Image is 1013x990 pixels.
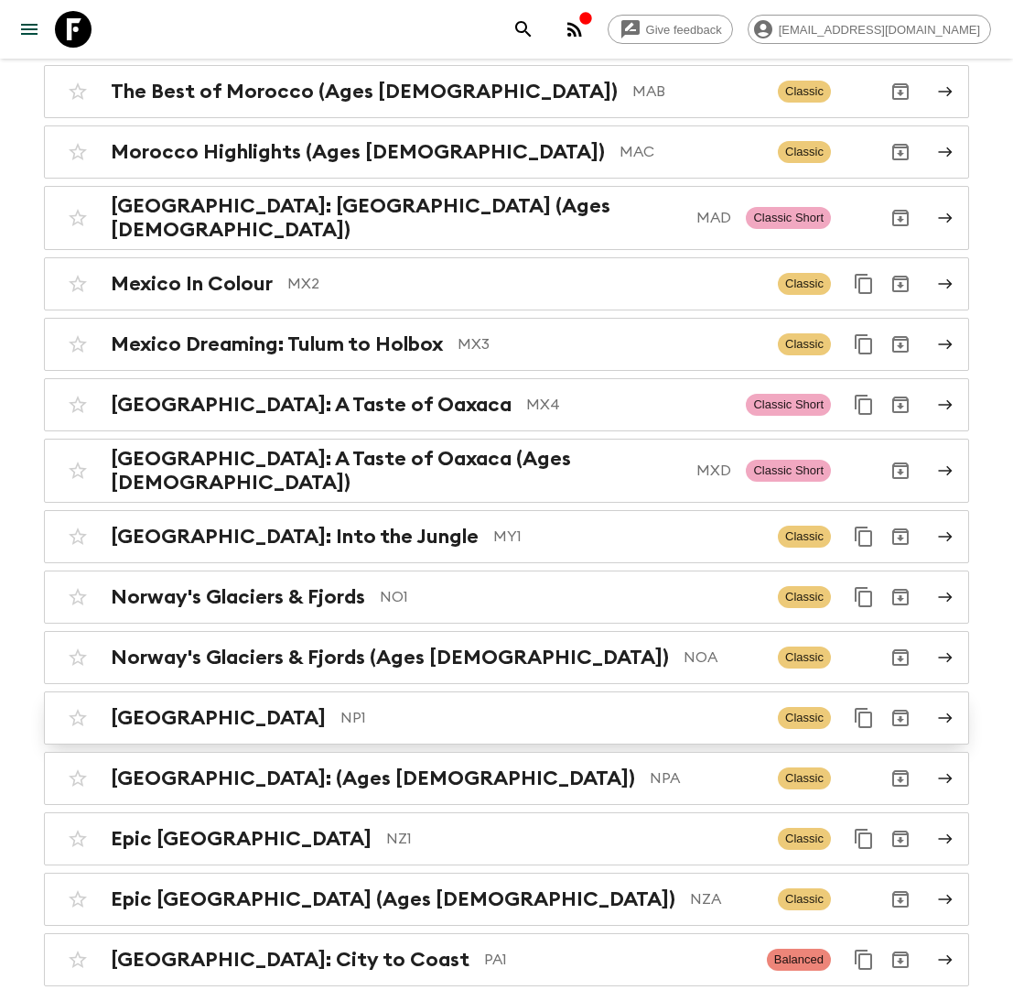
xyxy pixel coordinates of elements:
button: Duplicate for 45-59 [846,386,882,423]
p: NPA [650,767,763,789]
span: [EMAIL_ADDRESS][DOMAIN_NAME] [769,23,990,37]
h2: Epic [GEOGRAPHIC_DATA] [111,827,372,851]
span: Classic [778,586,831,608]
button: Archive [882,518,919,555]
h2: [GEOGRAPHIC_DATA]: A Taste of Oaxaca (Ages [DEMOGRAPHIC_DATA]) [111,447,682,495]
a: Mexico In ColourMX2ClassicDuplicate for 45-59Archive [44,257,969,310]
button: search adventures [505,11,542,48]
p: MAD [696,207,731,229]
button: Archive [882,881,919,918]
h2: [GEOGRAPHIC_DATA]: A Taste of Oaxaca [111,393,512,417]
h2: Morocco Highlights (Ages [DEMOGRAPHIC_DATA]) [111,140,605,164]
button: Duplicate for 45-59 [846,266,882,302]
button: Duplicate for 45-59 [846,821,882,857]
h2: Norway's Glaciers & Fjords (Ages [DEMOGRAPHIC_DATA]) [111,646,669,669]
button: Archive [882,452,919,489]
p: NP1 [340,707,763,729]
span: Classic [778,888,831,910]
div: [EMAIL_ADDRESS][DOMAIN_NAME] [748,15,991,44]
button: Duplicate for 45-59 [846,579,882,615]
a: Epic [GEOGRAPHIC_DATA] (Ages [DEMOGRAPHIC_DATA])NZAClassicArchive [44,873,969,926]
p: MX3 [458,333,763,355]
a: [GEOGRAPHIC_DATA]NP1ClassicDuplicate for 45-59Archive [44,691,969,745]
span: Balanced [767,949,831,971]
button: Archive [882,386,919,423]
button: Archive [882,579,919,615]
button: Archive [882,200,919,236]
button: Archive [882,134,919,170]
p: MAC [620,141,763,163]
h2: [GEOGRAPHIC_DATA]: Into the Jungle [111,525,479,549]
h2: Epic [GEOGRAPHIC_DATA] (Ages [DEMOGRAPHIC_DATA]) [111,887,675,911]
span: Classic [778,81,831,103]
button: Archive [882,760,919,797]
h2: Mexico Dreaming: Tulum to Holbox [111,332,443,356]
a: [GEOGRAPHIC_DATA]: [GEOGRAPHIC_DATA] (Ages [DEMOGRAPHIC_DATA])MADClassic ShortArchive [44,186,969,250]
button: Archive [882,326,919,363]
button: Duplicate for 45-59 [846,700,882,736]
a: Norway's Glaciers & Fjords (Ages [DEMOGRAPHIC_DATA])NOAClassicArchive [44,631,969,684]
h2: [GEOGRAPHIC_DATA] [111,706,326,730]
a: Norway's Glaciers & FjordsNO1ClassicDuplicate for 45-59Archive [44,571,969,624]
button: Archive [882,821,919,857]
span: Classic [778,141,831,163]
h2: Mexico In Colour [111,272,273,296]
a: The Best of Morocco (Ages [DEMOGRAPHIC_DATA])MABClassicArchive [44,65,969,118]
p: NZA [690,888,763,910]
p: MX2 [287,273,763,295]
span: Classic [778,647,831,669]
button: Archive [882,639,919,676]
span: Classic [778,273,831,295]
h2: [GEOGRAPHIC_DATA]: (Ages [DEMOGRAPHIC_DATA]) [111,767,635,790]
p: MAB [632,81,763,103]
p: PA1 [484,949,752,971]
button: Archive [882,941,919,978]
p: MY1 [493,526,763,548]
h2: The Best of Morocco (Ages [DEMOGRAPHIC_DATA]) [111,80,618,103]
button: Duplicate for 45-59 [846,941,882,978]
a: Epic [GEOGRAPHIC_DATA]NZ1ClassicDuplicate for 45-59Archive [44,812,969,865]
a: [GEOGRAPHIC_DATA]: A Taste of OaxacaMX4Classic ShortDuplicate for 45-59Archive [44,378,969,431]
h2: [GEOGRAPHIC_DATA]: City to Coast [111,948,469,972]
a: Give feedback [608,15,733,44]
p: MX4 [526,394,731,416]
span: Classic [778,707,831,729]
a: Mexico Dreaming: Tulum to HolboxMX3ClassicDuplicate for 45-59Archive [44,318,969,371]
span: Classic [778,526,831,548]
button: Duplicate for 45-59 [846,326,882,363]
a: [GEOGRAPHIC_DATA]: Into the JungleMY1ClassicDuplicate for 45-59Archive [44,510,969,563]
h2: Norway's Glaciers & Fjords [111,585,365,609]
button: menu [11,11,48,48]
p: MXD [696,460,731,482]
span: Give feedback [636,23,732,37]
h2: [GEOGRAPHIC_DATA]: [GEOGRAPHIC_DATA] (Ages [DEMOGRAPHIC_DATA]) [111,194,682,242]
button: Archive [882,266,919,302]
a: [GEOGRAPHIC_DATA]: (Ages [DEMOGRAPHIC_DATA])NPAClassicArchive [44,752,969,805]
a: [GEOGRAPHIC_DATA]: A Taste of Oaxaca (Ages [DEMOGRAPHIC_DATA])MXDClassic ShortArchive [44,439,969,503]
button: Archive [882,73,919,110]
span: Classic Short [746,207,831,229]
span: Classic Short [746,460,831,482]
p: NOA [684,647,763,669]
span: Classic [778,333,831,355]
span: Classic [778,828,831,850]
a: [GEOGRAPHIC_DATA]: City to CoastPA1BalancedDuplicate for 45-59Archive [44,933,969,986]
span: Classic [778,767,831,789]
a: Morocco Highlights (Ages [DEMOGRAPHIC_DATA])MACClassicArchive [44,125,969,179]
p: NO1 [380,586,763,608]
span: Classic Short [746,394,831,416]
button: Duplicate for 45-59 [846,518,882,555]
p: NZ1 [386,828,763,850]
button: Archive [882,700,919,736]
